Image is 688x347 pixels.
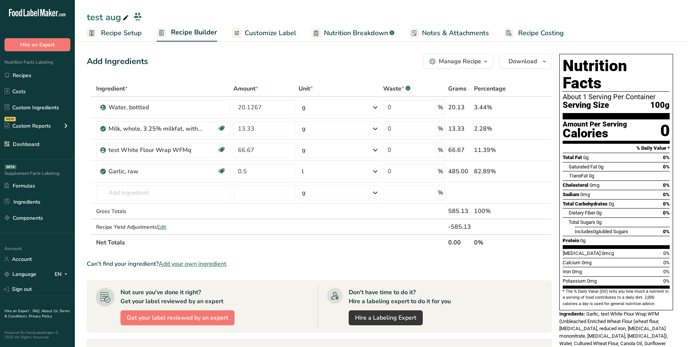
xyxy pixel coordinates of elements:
span: Recipe Setup [101,28,142,38]
div: Water, bottled [108,103,202,112]
span: 0g [596,219,602,225]
span: Sodium [563,192,579,197]
span: 0g [580,238,585,243]
span: 0mg [590,182,599,188]
div: 100% [474,207,516,216]
span: 0% [663,192,670,197]
span: 0% [663,229,670,234]
section: % Daily Value * [563,144,670,153]
span: Protein [563,238,579,243]
div: About 1 Serving Per Container [563,93,670,101]
div: -585.13 [448,222,471,231]
span: Nutrition Breakdown [324,28,388,38]
div: 20.13 [448,103,471,112]
i: Trans [569,173,581,179]
div: Calories [563,128,627,139]
a: Recipe Setup [87,25,142,42]
span: 0% [663,201,670,207]
div: Amount Per Serving [563,121,627,128]
button: Manage Recipe [423,54,493,69]
span: Calcium [563,260,581,265]
span: Amount [233,84,258,93]
div: 3.44% [474,103,516,112]
div: l [302,167,304,176]
span: 0% [663,260,670,265]
div: Custom Reports [4,122,51,130]
span: Percentage [474,84,506,93]
span: Fat [569,173,588,179]
span: 0mcg [602,250,614,256]
div: 585.13 [448,207,471,216]
a: Language [4,268,36,281]
span: Dietary Fiber [569,210,595,216]
span: Serving Size [563,101,609,110]
span: 0% [663,155,670,160]
a: Hire an Expert . [4,308,31,314]
span: 0% [663,182,670,188]
span: Ingredients: [559,311,585,317]
div: g [302,146,306,155]
a: Recipe Costing [504,25,564,42]
span: Notes & Attachments [422,28,489,38]
span: 0mg [572,269,582,274]
div: Manage Recipe [439,57,481,66]
span: 0g [583,155,588,160]
th: 0% [473,234,518,250]
span: 100g [650,101,670,110]
h1: Nutrition Facts [563,57,670,92]
span: Grams [448,84,467,93]
div: Waste [383,84,410,93]
a: FAQ . [33,308,42,314]
span: 0mg [587,278,597,284]
th: 0.00 [447,234,473,250]
div: Powered By FoodLabelMaker © 2025 All Rights Reserved [4,331,70,340]
a: Recipe Builder [157,24,217,42]
span: Customize Label [245,28,296,38]
span: 0g [589,173,594,179]
span: 0% [663,164,670,170]
div: g [302,103,306,112]
span: Iron [563,269,571,274]
span: 0mg [582,260,591,265]
span: Includes Added Sugars [575,229,628,234]
div: g [302,124,306,133]
span: 0% [663,250,670,256]
a: Privacy Policy [29,314,52,319]
button: Get your label reviewed by an expert [120,310,235,325]
section: * The % Daily Value (DV) tells you how much a nutrient in a serving of food contributes to a dail... [563,289,670,307]
div: 13.33 [448,124,471,133]
span: Recipe Builder [171,27,217,37]
a: About Us . [42,308,59,314]
div: test aug [87,10,130,24]
div: Don't have time to do it? Hire a labeling expert to do it for you [349,288,451,306]
div: Gross Totals [96,207,230,215]
span: 0g [593,229,598,234]
span: Get your label reviewed by an expert [127,313,228,322]
span: 0g [598,164,603,170]
div: Garlic, raw [108,167,202,176]
div: Not sure you've done it right? Get your label reviewed by an expert [120,288,223,306]
a: Customize Label [232,25,296,42]
span: Total Carbohydrates [563,201,608,207]
span: Recipe Costing [518,28,564,38]
span: Ingredient [96,84,128,93]
div: NEW [4,117,16,121]
a: Hire a Labeling Expert [349,310,423,325]
span: 0% [663,210,670,216]
span: 0% [663,269,670,274]
th: Net Totals [95,234,447,250]
div: 82.89% [474,167,516,176]
span: Potassium [563,278,586,284]
span: Total Fat [563,155,582,160]
span: Unit [299,84,313,93]
div: 2.28% [474,124,516,133]
div: 66.67 [448,146,471,155]
button: Hire an Expert [4,38,70,51]
div: 11.39% [474,146,516,155]
span: Download [508,57,537,66]
input: Add Ingredient [96,185,230,200]
div: Milk, whole, 3.25% milkfat, without added vitamin A and [MEDICAL_DATA] [108,124,202,133]
span: Cholesterol [563,182,588,188]
div: BETA [5,165,16,169]
div: Add Ingredients [87,55,148,68]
